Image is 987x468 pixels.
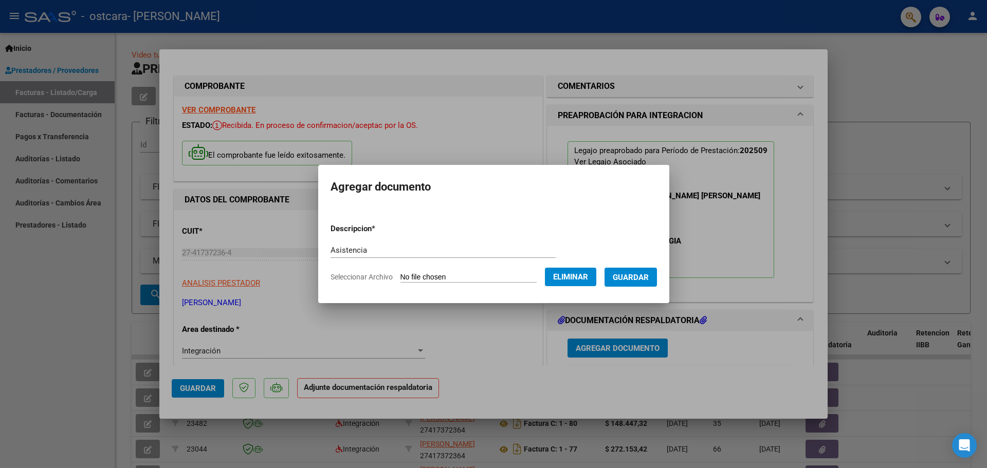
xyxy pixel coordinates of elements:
[331,223,429,235] p: Descripcion
[545,268,596,286] button: Eliminar
[331,177,657,197] h2: Agregar documento
[553,272,588,282] span: Eliminar
[613,273,649,282] span: Guardar
[605,268,657,287] button: Guardar
[952,433,977,458] div: Open Intercom Messenger
[331,273,393,281] span: Seleccionar Archivo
